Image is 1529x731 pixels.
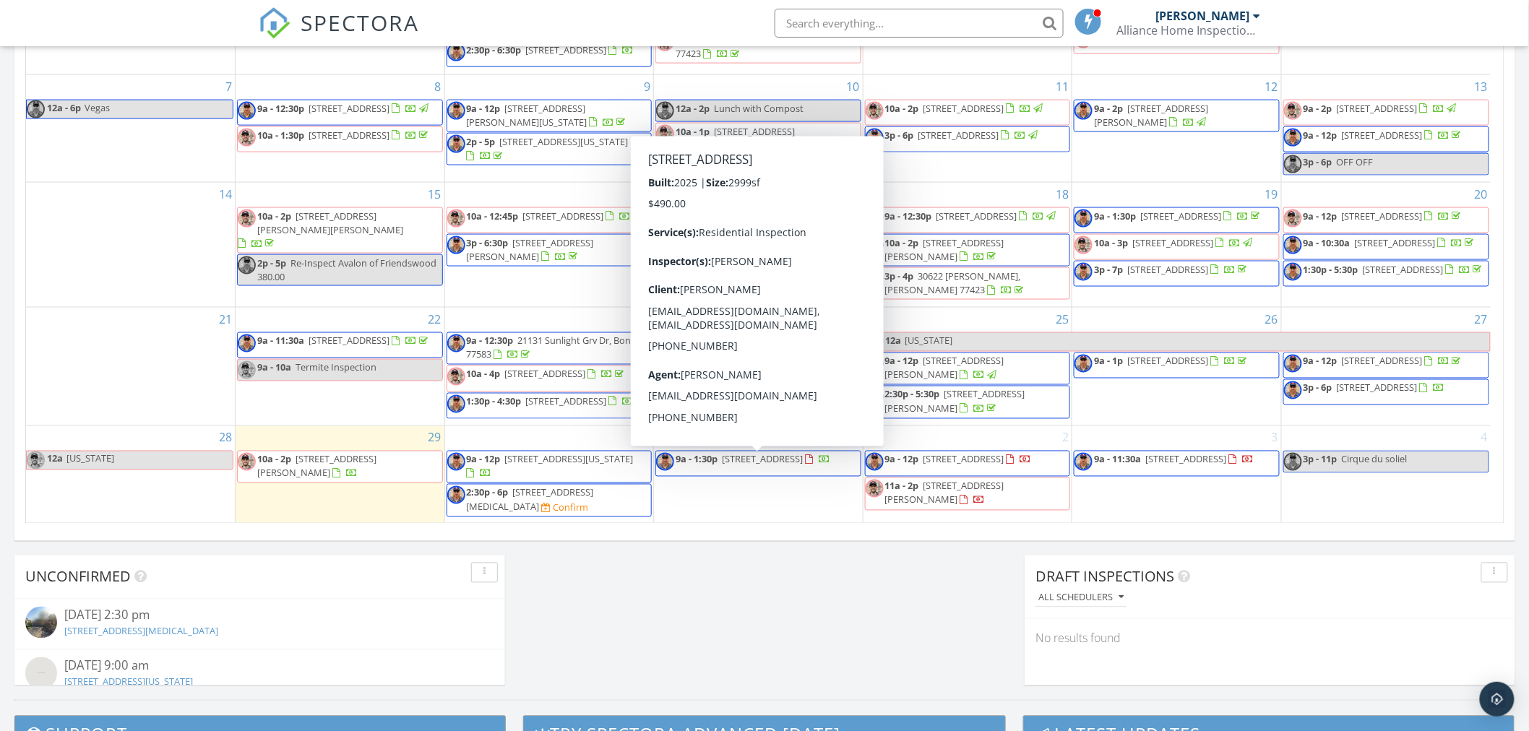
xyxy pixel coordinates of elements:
[844,75,863,98] a: Go to September 10, 2025
[467,102,629,129] a: 9a - 12p [STREET_ADDRESS][PERSON_NAME][US_STATE]
[236,426,445,523] td: Go to September 29, 2025
[526,395,607,408] span: [STREET_ADDRESS]
[865,207,1071,233] a: 9a - 12:30p [STREET_ADDRESS]
[467,135,629,162] a: 2p - 5p [STREET_ADDRESS][US_STATE]
[714,102,804,115] span: Lunch with Compost
[46,451,64,470] span: 12a
[1304,263,1485,276] a: 1:30p - 5:30p [STREET_ADDRESS]
[1072,426,1282,523] td: Go to October 3, 2025
[866,236,884,254] img: screenshot_20250430_103625.png
[1478,426,1491,449] a: Go to October 4, 2025
[1074,355,1093,373] img: screenshot_20250430_103625.png
[1304,381,1332,394] span: 3p - 6p
[216,308,235,331] a: Go to September 21, 2025
[216,183,235,206] a: Go to September 14, 2025
[865,451,1071,477] a: 9a - 12p [STREET_ADDRESS]
[223,75,235,98] a: Go to September 7, 2025
[238,361,256,379] img: image0.jpeg
[1472,75,1491,98] a: Go to September 13, 2025
[1283,352,1489,379] a: 9a - 12p [STREET_ADDRESS]
[866,355,884,373] img: screenshot_20250430_103625.png
[1342,453,1408,466] span: Cirque du soliel
[1094,355,1249,368] a: 9a - 1p [STREET_ADDRESS]
[918,129,999,142] span: [STREET_ADDRESS]
[85,101,110,114] span: Vegas
[27,100,45,118] img: screenshot_20250430_103625.png
[257,102,431,115] a: 9a - 12:30p [STREET_ADDRESS]
[1337,155,1374,168] span: OFF OFF
[1304,155,1332,168] span: 3p - 6p
[676,453,830,466] a: 9a - 1:30p [STREET_ADDRESS]
[1281,426,1491,523] td: Go to October 4, 2025
[654,182,863,308] td: Go to September 17, 2025
[1094,102,1123,115] span: 9a - 2p
[676,125,796,152] span: [STREET_ADDRESS][PERSON_NAME][US_STATE]
[237,332,443,358] a: 9a - 11:30a [STREET_ADDRESS]
[885,333,903,351] span: 12a
[447,234,652,267] a: 3p - 6:30p [STREET_ADDRESS][PERSON_NAME]
[885,236,919,249] span: 10a - 2p
[1284,381,1302,399] img: screenshot_20250430_103625.png
[1284,129,1302,147] img: screenshot_20250430_103625.png
[1281,308,1491,426] td: Go to September 27, 2025
[1074,100,1280,132] a: 9a - 2p [STREET_ADDRESS][PERSON_NAME]
[885,355,919,368] span: 9a - 12p
[655,123,861,170] a: 10a - 1p [STREET_ADDRESS][PERSON_NAME][US_STATE]
[237,207,443,254] a: 10a - 2p [STREET_ADDRESS][PERSON_NAME][PERSON_NAME]
[885,355,1004,381] span: [STREET_ADDRESS][PERSON_NAME]
[656,147,674,165] img: screenshot_20250430_103625.png
[259,7,290,39] img: The Best Home Inspection Software - Spectora
[447,484,652,516] a: 2:30p - 6p [STREET_ADDRESS][MEDICAL_DATA] Confirm
[1094,355,1123,368] span: 9a - 1p
[1053,75,1072,98] a: Go to September 11, 2025
[634,308,653,331] a: Go to September 23, 2025
[257,453,376,480] a: 10a - 2p [STREET_ADDRESS][PERSON_NAME]
[1156,9,1250,23] div: [PERSON_NAME]
[426,183,444,206] a: Go to September 15, 2025
[676,209,736,222] span: 12:30p - 3:30p
[447,332,652,365] a: 9a - 12:30p 21131 Sunlight Grv Dr, Bonny 77583
[885,129,914,142] span: 3p - 6p
[467,395,648,408] a: 1:30p - 4:30p [STREET_ADDRESS]
[1283,100,1489,126] a: 9a - 2p [STREET_ADDRESS]
[467,486,509,499] span: 2:30p - 6p
[1074,261,1280,287] a: 3p - 7p [STREET_ADDRESS]
[467,486,594,513] a: 2:30p - 6p [STREET_ADDRESS][MEDICAL_DATA]
[426,308,444,331] a: Go to September 22, 2025
[1269,426,1281,449] a: Go to October 3, 2025
[885,388,1025,415] a: 2:30p - 5:30p [STREET_ADDRESS][PERSON_NAME]
[676,102,710,115] span: 12a - 2p
[1262,308,1281,331] a: Go to September 26, 2025
[676,209,821,236] a: 12:30p - 3:30p [STREET_ADDRESS]
[1132,236,1213,249] span: [STREET_ADDRESS]
[722,453,803,466] span: [STREET_ADDRESS]
[1074,263,1093,281] img: screenshot_20250430_103625.png
[866,388,884,406] img: screenshot_20250430_103625.png
[238,129,256,147] img: image0.jpeg
[936,209,1017,222] span: [STREET_ADDRESS]
[257,129,431,142] a: 10a - 1:30p [STREET_ADDRESS]
[444,426,654,523] td: Go to September 30, 2025
[714,334,795,347] span: [STREET_ADDRESS]
[447,368,465,386] img: image0.jpeg
[26,182,236,308] td: Go to September 14, 2025
[467,368,501,381] span: 10a - 4p
[1304,129,1338,142] span: 9a - 12p
[865,267,1071,300] a: 3p - 4p 30622 [PERSON_NAME], [PERSON_NAME] 77423
[1283,126,1489,152] a: 9a - 12p [STREET_ADDRESS]
[885,269,1021,296] span: 30622 [PERSON_NAME], [PERSON_NAME] 77423
[237,100,443,126] a: 9a - 12:30p [STREET_ADDRESS]
[885,269,1027,296] a: 3p - 4p 30622 [PERSON_NAME], [PERSON_NAME] 77423
[1127,355,1208,368] span: [STREET_ADDRESS]
[257,102,304,115] span: 9a - 12:30p
[26,74,236,182] td: Go to September 7, 2025
[885,209,1059,222] a: 9a - 12:30p [STREET_ADDRESS]
[467,209,519,222] span: 10a - 12:45p
[676,361,710,374] span: 12p - 4p
[655,207,861,240] a: 12:30p - 3:30p [STREET_ADDRESS]
[885,209,932,222] span: 9a - 12:30p
[296,361,376,374] span: Termite Inspection
[885,355,1004,381] a: 9a - 12p [STREET_ADDRESS][PERSON_NAME]
[1072,182,1282,308] td: Go to September 19, 2025
[1074,451,1280,477] a: 9a - 11:30a [STREET_ADDRESS]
